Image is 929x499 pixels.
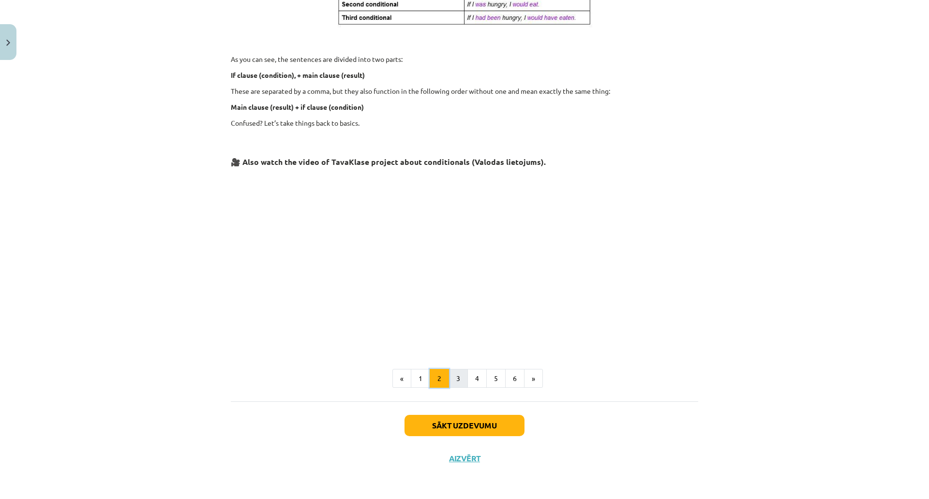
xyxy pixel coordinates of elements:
[231,54,698,64] p: As you can see, the sentences are divided into two parts:
[405,415,524,436] button: Sākt uzdevumu
[430,369,449,388] button: 2
[505,369,524,388] button: 6
[231,118,698,128] p: Confused? Let’s take things back to basics.
[231,103,364,111] b: Main clause (result) + if clause (condition)
[449,369,468,388] button: 3
[231,86,698,96] p: These are separated by a comma, but they also function in the following order without one and mea...
[467,369,487,388] button: 4
[524,369,543,388] button: »
[231,369,698,388] nav: Page navigation example
[411,369,430,388] button: 1
[231,71,365,79] b: If clause (condition), + main clause (result)
[446,454,483,463] button: Aizvērt
[231,157,546,167] strong: 🎥 Also watch the video of TavaKlase project about conditionals (Valodas lietojums).
[392,369,411,388] button: «
[486,369,506,388] button: 5
[6,40,10,46] img: icon-close-lesson-0947bae3869378f0d4975bcd49f059093ad1ed9edebbc8119c70593378902aed.svg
